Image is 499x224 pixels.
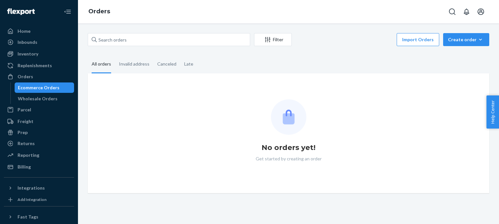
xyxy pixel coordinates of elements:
div: Add Integration [18,197,46,202]
ol: breadcrumbs [83,2,115,21]
img: Flexport logo [7,8,35,15]
div: All orders [92,56,111,73]
a: Inventory [4,49,74,59]
button: Help Center [486,95,499,129]
a: Orders [4,71,74,82]
a: Freight [4,116,74,127]
div: Reporting [18,152,39,158]
a: Inbounds [4,37,74,47]
a: Add Integration [4,196,74,204]
div: Billing [18,164,31,170]
p: Get started by creating an order [256,156,322,162]
input: Search orders [88,33,250,46]
a: Reporting [4,150,74,160]
div: Returns [18,140,35,147]
a: Orders [88,8,110,15]
div: Late [184,56,193,72]
div: Filter [254,36,291,43]
a: Prep [4,127,74,138]
a: Returns [4,138,74,149]
a: Ecommerce Orders [15,82,74,93]
div: Orders [18,73,33,80]
div: Freight [18,118,33,125]
h1: No orders yet! [262,143,315,153]
div: Inbounds [18,39,37,45]
a: Wholesale Orders [15,93,74,104]
div: Prep [18,129,28,136]
div: Replenishments [18,62,52,69]
div: Invalid address [119,56,149,72]
div: Integrations [18,185,45,191]
div: Wholesale Orders [18,95,58,102]
button: Close Navigation [61,5,74,18]
button: Fast Tags [4,212,74,222]
button: Open Search Box [446,5,459,18]
div: Ecommerce Orders [18,84,59,91]
div: Parcel [18,106,31,113]
a: Billing [4,162,74,172]
div: Canceled [157,56,176,72]
button: Import Orders [397,33,439,46]
a: Replenishments [4,60,74,71]
div: Home [18,28,31,34]
a: Home [4,26,74,36]
div: Inventory [18,51,38,57]
button: Integrations [4,183,74,193]
div: Create order [448,36,484,43]
div: Fast Tags [18,214,38,220]
a: Parcel [4,105,74,115]
img: Empty list [271,99,306,135]
button: Open account menu [474,5,487,18]
button: Open notifications [460,5,473,18]
button: Create order [443,33,489,46]
button: Filter [254,33,292,46]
